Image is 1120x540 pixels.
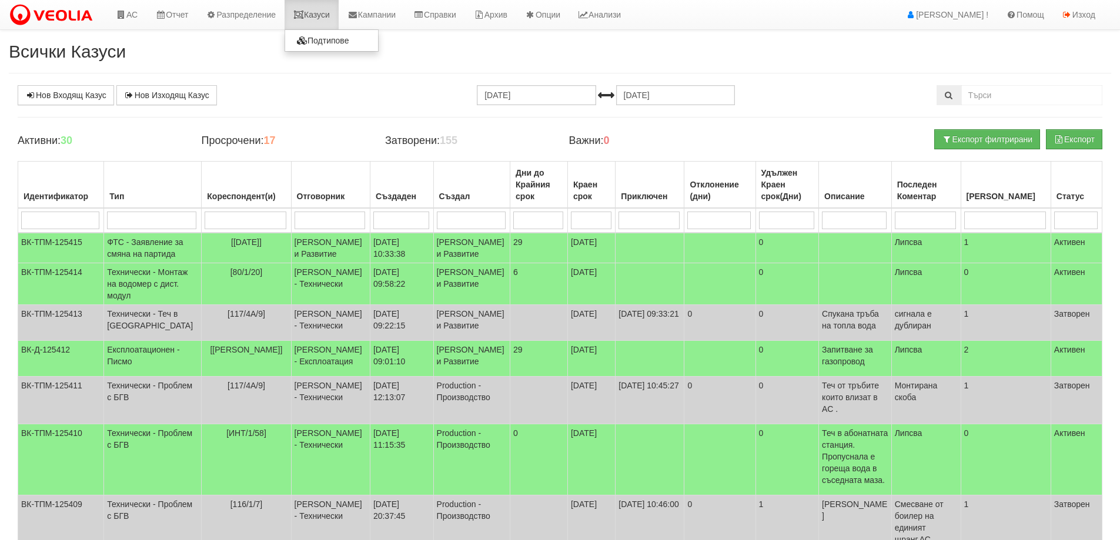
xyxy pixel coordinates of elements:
[1051,263,1102,305] td: Активен
[513,428,518,438] span: 0
[226,428,266,438] span: [ИНТ/1/58]
[1051,341,1102,377] td: Активен
[263,135,275,146] b: 17
[571,176,612,204] div: Краен срок
[567,341,615,377] td: [DATE]
[370,233,433,263] td: [DATE] 10:33:38
[291,263,370,305] td: [PERSON_NAME] - Технически
[687,176,752,204] div: Отклонение (дни)
[210,345,282,354] span: [[PERSON_NAME]]
[567,377,615,424] td: [DATE]
[755,263,819,305] td: 0
[567,263,615,305] td: [DATE]
[513,165,564,204] div: Дни до Крайния срок
[104,377,202,424] td: Технически - Проблем с БГВ
[202,162,291,209] th: Кореспондент(и): No sort applied, activate to apply an ascending sort
[961,305,1051,341] td: 1
[567,305,615,341] td: [DATE]
[513,237,523,247] span: 29
[21,188,101,204] div: Идентификатор
[616,377,684,424] td: [DATE] 10:45:27
[370,424,433,495] td: [DATE] 11:15:35
[104,305,202,341] td: Технически - Теч в [GEOGRAPHIC_DATA]
[616,162,684,209] th: Приключен: No sort applied, activate to apply an ascending sort
[433,377,510,424] td: Production - Производство
[961,85,1102,105] input: Търсене по Идентификатор, Бл/Вх/Ап, Тип, Описание, Моб. Номер, Имейл, Файл, Коментар,
[1051,162,1102,209] th: Статус: No sort applied, activate to apply an ascending sort
[230,267,263,277] span: [80/1/20]
[934,129,1040,149] button: Експорт филтрирани
[567,233,615,263] td: [DATE]
[684,162,755,209] th: Отклонение (дни): No sort applied, activate to apply an ascending sort
[755,424,819,495] td: 0
[440,135,457,146] b: 155
[18,233,104,263] td: ВК-ТПМ-125415
[291,233,370,263] td: [PERSON_NAME] и Развитие
[295,188,367,204] div: Отговорник
[291,341,370,377] td: [PERSON_NAME] - Експлоатация
[18,162,104,209] th: Идентификатор: No sort applied, activate to apply an ascending sort
[9,42,1111,61] h2: Всички Казуси
[1046,129,1102,149] button: Експорт
[961,341,1051,377] td: 2
[822,344,888,367] p: Запитване за газопровод
[433,263,510,305] td: [PERSON_NAME] и Развитие
[18,263,104,305] td: ВК-ТПМ-125414
[230,499,263,509] span: [116/1/7]
[18,341,104,377] td: ВК-Д-125412
[18,135,183,147] h4: Активни:
[285,33,378,48] a: Подтипове
[205,188,287,204] div: Кореспондент(и)
[895,237,922,247] span: Липсва
[61,135,72,146] b: 30
[755,377,819,424] td: 0
[822,427,888,486] p: Теч в абонатната станция. Пропуснала е гореща вода в съседната маза.
[231,237,262,247] span: [[DATE]]
[433,424,510,495] td: Production - Производство
[104,424,202,495] td: Технически - Проблем с БГВ
[567,424,615,495] td: [DATE]
[895,345,922,354] span: Липсва
[201,135,367,147] h4: Просрочени:
[604,135,610,146] b: 0
[567,162,615,209] th: Краен срок: No sort applied, activate to apply an ascending sort
[755,341,819,377] td: 0
[228,309,265,318] span: [117/4А/9]
[104,162,202,209] th: Тип: No sort applied, activate to apply an ascending sort
[684,377,755,424] td: 0
[116,85,217,105] a: Нов Изходящ Казус
[895,381,938,402] span: Монтирана скоба
[569,135,734,147] h4: Важни:
[755,305,819,341] td: 0
[18,85,114,105] a: Нов Входящ Казус
[618,188,681,204] div: Приключен
[433,341,510,377] td: [PERSON_NAME] и Развитие
[370,377,433,424] td: [DATE] 12:13:07
[961,424,1051,495] td: 0
[895,309,932,330] span: сигнала е дублиран
[822,308,888,331] p: Спукана тръба на топла вода
[1051,305,1102,341] td: Затворен
[891,162,961,209] th: Последен Коментар: No sort applied, activate to apply an ascending sort
[18,305,104,341] td: ВК-ТПМ-125413
[819,162,892,209] th: Описание: No sort applied, activate to apply an ascending sort
[759,165,816,204] div: Удължен Краен срок(Дни)
[510,162,568,209] th: Дни до Крайния срок: No sort applied, activate to apply an ascending sort
[513,345,523,354] span: 29
[895,267,922,277] span: Липсва
[964,188,1048,204] div: [PERSON_NAME]
[107,188,198,204] div: Тип
[895,176,958,204] div: Последен Коментар
[373,188,430,204] div: Създаден
[433,305,510,341] td: [PERSON_NAME] и Развитие
[895,428,922,438] span: Липсва
[370,162,433,209] th: Създаден: No sort applied, activate to apply an ascending sort
[822,188,888,204] div: Описание
[370,305,433,341] td: [DATE] 09:22:15
[1051,424,1102,495] td: Активен
[755,162,819,209] th: Удължен Краен срок(Дни): No sort applied, activate to apply an ascending sort
[755,233,819,263] td: 0
[822,380,888,415] p: Теч от тръбите които влизат в АС .
[104,341,202,377] td: Експлоатационен - Писмо
[291,424,370,495] td: [PERSON_NAME] - Технически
